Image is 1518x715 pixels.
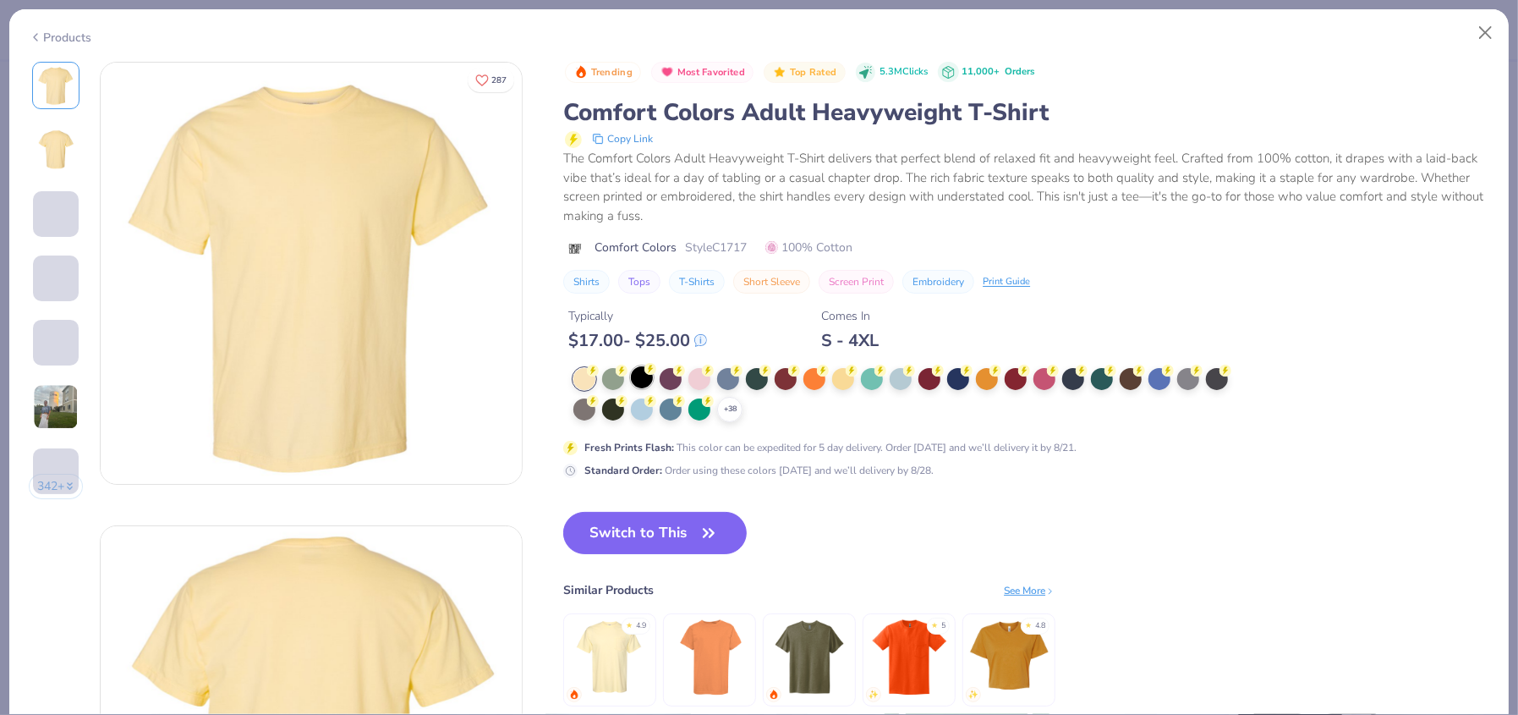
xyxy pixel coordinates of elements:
button: Short Sleeve [733,270,810,294]
button: Screen Print [819,270,894,294]
button: T-Shirts [669,270,725,294]
img: User generated content [33,237,36,283]
button: Switch to This [563,512,747,554]
span: Style C1717 [685,239,747,256]
button: Badge Button [651,62,754,84]
img: trending.gif [769,690,779,700]
img: Front [101,63,522,484]
div: Comfort Colors Adult Heavyweight T-Shirt [563,96,1489,129]
button: Badge Button [764,62,845,84]
span: 100% Cotton [765,239,852,256]
button: Like [468,68,514,92]
img: User generated content [33,301,36,347]
div: Order using these colors [DATE] and we’ll delivery by 8/28. [584,463,934,478]
img: newest.gif [869,690,879,700]
button: Shirts [563,270,610,294]
span: Top Rated [790,68,837,77]
img: Back [36,129,76,170]
button: Embroidery [902,270,974,294]
strong: Standard Order : [584,464,662,477]
span: Trending [591,68,633,77]
div: This color can be expedited for 5 day delivery. Order [DATE] and we’ll delivery it by 8/21. [584,440,1077,455]
div: S - 4XL [821,330,879,351]
div: See More [1004,583,1055,598]
button: copy to clipboard [587,129,658,149]
div: Products [29,29,92,47]
img: Gildan Adult Ultra Cotton 6 Oz. Pocket T-Shirt [869,617,950,697]
div: 4.9 [636,620,646,632]
span: Orders [1006,65,1035,78]
img: newest.gif [968,690,978,700]
img: Top Rated sort [773,65,786,79]
div: Typically [568,307,707,325]
img: Comfort Colors Adult Heavyweight RS Pocket T-Shirt [570,617,650,697]
div: Similar Products [563,581,654,599]
div: The Comfort Colors Adult Heavyweight T-Shirt delivers that perfect blend of relaxed fit and heavy... [563,149,1489,225]
span: 287 [491,76,507,85]
span: 5.3M Clicks [880,65,928,80]
button: Badge Button [565,62,641,84]
img: Next Level Men's Triblend Crew [770,617,850,697]
img: Next Level Apparel Ladies' Ideal Crop T-Shirt [969,617,1049,697]
div: $ 17.00 - $ 25.00 [568,330,707,351]
span: Most Favorited [677,68,745,77]
button: 342+ [29,474,84,499]
img: User generated content [33,366,36,411]
div: 4.8 [1035,620,1045,632]
div: Comes In [821,307,879,325]
img: trending.gif [569,690,579,700]
img: Front [36,65,76,106]
button: Close [1470,17,1502,49]
img: Trending sort [574,65,588,79]
img: User generated content [33,494,36,540]
img: User generated content [33,384,79,430]
div: ★ [1025,620,1032,627]
img: Comfort Colors Youth Midweight T-Shirt [670,617,750,697]
div: Print Guide [983,275,1030,289]
img: Most Favorited sort [660,65,674,79]
strong: Fresh Prints Flash : [584,441,674,454]
button: Tops [618,270,660,294]
span: + 38 [724,404,737,415]
div: 5 [941,620,945,632]
div: 11,000+ [962,65,1035,80]
div: ★ [626,620,633,627]
img: brand logo [563,242,586,256]
span: Comfort Colors [595,239,677,256]
div: ★ [931,620,938,627]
